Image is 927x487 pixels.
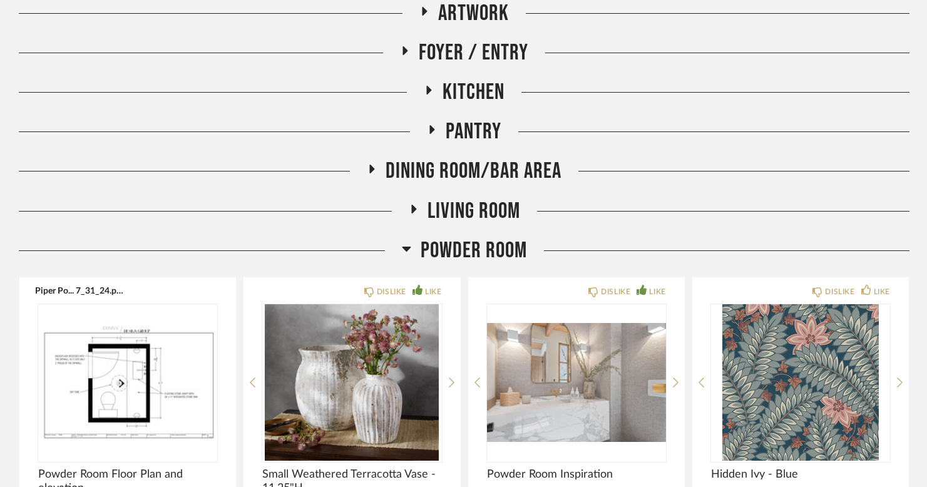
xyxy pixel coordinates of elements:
span: Powder Room [421,237,527,264]
span: Foyer / Entry [419,39,528,66]
img: undefined [487,304,666,461]
button: Piper Po... 7_31_24.pdf [35,285,125,295]
span: Powder Room Inspiration [487,468,666,481]
img: undefined [262,304,441,461]
div: LIKE [425,285,441,298]
div: DISLIKE [601,285,630,298]
div: DISLIKE [825,285,854,298]
img: undefined [38,304,217,461]
div: DISLIKE [377,285,406,298]
div: LIKE [649,285,665,298]
div: LIKE [874,285,890,298]
img: undefined [711,304,890,461]
span: Dining Room/Bar Area [386,158,561,185]
span: Hidden Ivy - Blue [711,468,890,481]
span: Kitchen [443,79,504,106]
span: Pantry [446,118,501,145]
span: Living Room [428,198,520,225]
